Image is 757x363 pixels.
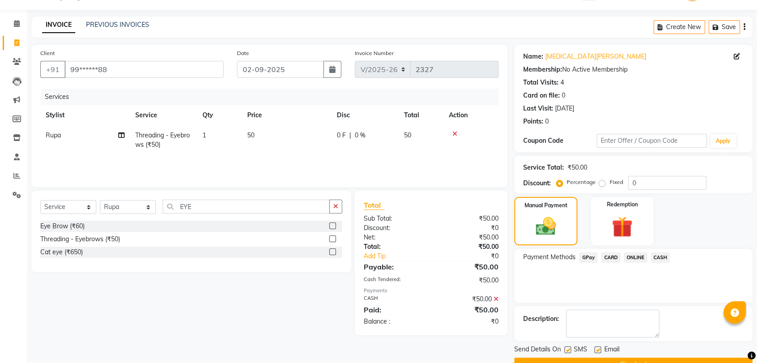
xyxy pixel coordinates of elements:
[40,235,120,244] div: Threading - Eyebrows (₹50)
[431,317,506,326] div: ₹0
[163,200,330,214] input: Search or Scan
[399,105,443,125] th: Total
[357,304,431,315] div: Paid:
[624,252,647,263] span: ONLINE
[574,345,587,356] span: SMS
[597,134,707,148] input: Enter Offer / Coupon Code
[567,178,595,186] label: Percentage
[40,49,55,57] label: Client
[242,105,331,125] th: Price
[135,131,190,149] span: Threading - Eyebrows (₹50)
[560,78,564,87] div: 4
[431,223,506,233] div: ₹0
[523,163,564,172] div: Service Total:
[523,65,562,74] div: Membership:
[525,201,568,209] label: Manual Payment
[357,317,431,326] div: Balance :
[523,314,559,324] div: Description:
[357,233,431,242] div: Net:
[349,131,351,140] span: |
[237,49,249,57] label: Date
[514,345,561,356] span: Send Details On
[331,105,399,125] th: Disc
[86,21,149,29] a: PREVIOUS INVOICES
[431,214,506,223] div: ₹50.00
[606,201,637,209] label: Redemption
[364,287,499,295] div: Payments
[529,215,562,238] img: _cash.svg
[555,104,574,113] div: [DATE]
[247,131,254,139] span: 50
[357,252,443,261] a: Add Tip
[523,78,559,87] div: Total Visits:
[562,91,565,100] div: 0
[523,117,543,126] div: Points:
[601,252,620,263] span: CARD
[431,233,506,242] div: ₹50.00
[605,214,639,240] img: _gift.svg
[431,295,506,304] div: ₹50.00
[40,105,130,125] th: Stylist
[443,252,505,261] div: ₹0
[357,276,431,285] div: Cash Tendered:
[523,91,560,100] div: Card on file:
[40,248,83,257] div: Cat eye (₹650)
[202,131,206,139] span: 1
[357,261,431,272] div: Payable:
[40,222,85,231] div: Eye Brow (₹60)
[523,65,744,74] div: No Active Membership
[431,261,506,272] div: ₹50.00
[46,131,61,139] span: Rupa
[431,242,506,252] div: ₹50.00
[710,134,736,148] button: Apply
[654,20,705,34] button: Create New
[197,105,242,125] th: Qty
[709,20,740,34] button: Save
[523,179,551,188] div: Discount:
[357,242,431,252] div: Total:
[40,61,65,78] button: +91
[65,61,224,78] input: Search by Name/Mobile/Email/Code
[568,163,587,172] div: ₹50.00
[355,49,394,57] label: Invoice Number
[609,178,623,186] label: Fixed
[130,105,197,125] th: Service
[41,89,505,105] div: Services
[523,252,576,262] span: Payment Methods
[604,345,619,356] span: Email
[357,214,431,223] div: Sub Total:
[431,304,506,315] div: ₹50.00
[523,136,597,145] div: Coupon Code
[545,52,646,61] a: [MEDICAL_DATA][PERSON_NAME]
[651,252,670,263] span: CASH
[337,131,346,140] span: 0 F
[431,276,506,285] div: ₹50.00
[364,201,384,210] span: Total
[545,117,549,126] div: 0
[357,295,431,304] div: CASH
[579,252,598,263] span: GPay
[42,17,75,33] a: INVOICE
[355,131,366,140] span: 0 %
[443,105,499,125] th: Action
[404,131,411,139] span: 50
[357,223,431,233] div: Discount:
[523,52,543,61] div: Name:
[523,104,553,113] div: Last Visit:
